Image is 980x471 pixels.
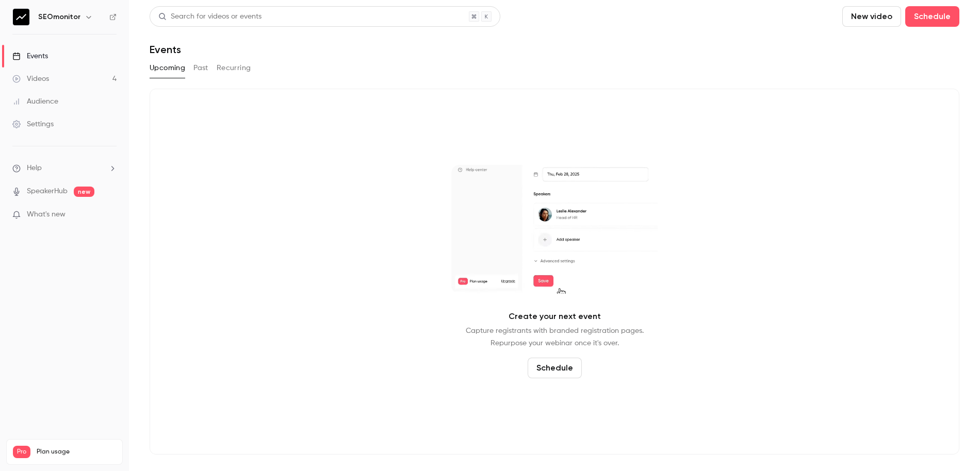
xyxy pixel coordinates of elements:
[528,358,582,378] button: Schedule
[27,186,68,197] a: SpeakerHub
[150,60,185,76] button: Upcoming
[158,11,262,22] div: Search for videos or events
[12,119,54,129] div: Settings
[74,187,94,197] span: new
[12,51,48,61] div: Events
[466,325,644,349] p: Capture registrants with branded registration pages. Repurpose your webinar once it's over.
[104,210,117,220] iframe: Noticeable Trigger
[13,446,30,458] span: Pro
[12,96,58,107] div: Audience
[37,448,116,456] span: Plan usage
[842,6,901,27] button: New video
[38,12,80,22] h6: SEOmonitor
[509,310,601,323] p: Create your next event
[13,9,29,25] img: SEOmonitor
[27,163,42,174] span: Help
[150,43,181,56] h1: Events
[12,74,49,84] div: Videos
[27,209,66,220] span: What's new
[12,163,117,174] li: help-dropdown-opener
[217,60,251,76] button: Recurring
[905,6,959,27] button: Schedule
[193,60,208,76] button: Past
